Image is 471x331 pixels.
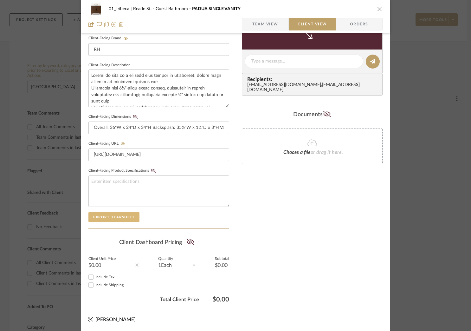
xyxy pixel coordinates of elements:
span: or drag it here. [311,150,343,155]
span: 01_Tribeca | Reade St. [109,7,156,11]
button: Export Tearsheet [88,212,139,222]
img: Remove from project [119,22,124,27]
span: Include Tax [95,275,114,279]
span: [PERSON_NAME] [95,317,136,322]
div: Client Dashboard Pricing [88,235,229,250]
span: Team View [252,18,278,30]
div: 1 Each [158,263,173,268]
span: Recipients: [247,76,380,82]
div: Documents [242,109,383,120]
label: Quantity [158,257,173,261]
img: 12a0f2ea-6bc0-4d73-9d0f-8ca22b1a1df4_48x40.jpg [88,3,104,15]
div: $0.00 [215,263,229,268]
span: Guest Bathroom [156,7,192,11]
button: close [377,6,383,12]
button: Client-Facing Dimensions [131,115,139,119]
div: $0.00 [88,263,116,268]
label: Client-Facing URL [88,142,127,146]
label: Client-Facing Product Specifications [88,169,158,173]
span: $0.00 [199,296,229,303]
label: Client-Facing Dimensions [88,115,139,119]
span: Client View [298,18,327,30]
button: Client-Facing Product Specifications [149,169,158,173]
input: Enter Client-Facing Brand [88,43,229,56]
span: Include Shipping [95,283,124,287]
input: Enter item URL [88,149,229,161]
label: Client-Facing Brand [88,36,130,41]
div: = [192,261,195,269]
button: Client-Facing URL [119,142,127,146]
label: Client-Facing Description [88,64,131,67]
input: Enter item dimensions [88,122,229,134]
div: [EMAIL_ADDRESS][DOMAIN_NAME] , [EMAIL_ADDRESS][DOMAIN_NAME] [247,83,380,93]
span: PADUA SINGLE VANITY [192,7,241,11]
label: Subtotal [215,257,229,261]
label: Client Unit Price [88,257,116,261]
button: Client-Facing Brand [121,36,130,41]
div: X [135,261,139,269]
span: Total Client Price [88,296,199,303]
span: Choose a file [283,150,311,155]
span: Orders [343,18,375,30]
